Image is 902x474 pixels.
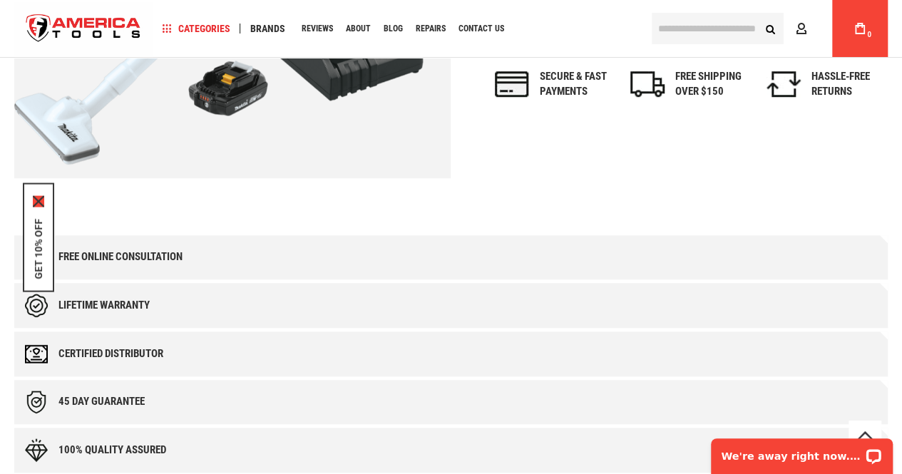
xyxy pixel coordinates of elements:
[384,24,403,33] span: Blog
[377,19,409,38] a: Blog
[295,19,339,38] a: Reviews
[702,429,902,474] iframe: LiveChat chat widget
[346,24,371,33] span: About
[250,24,285,34] span: Brands
[14,2,153,56] img: America Tools
[33,218,44,279] button: GET 10% OFF
[14,2,153,56] a: store logo
[244,19,292,38] a: Brands
[58,299,150,311] div: Lifetime warranty
[162,24,230,34] span: Categories
[58,396,145,408] div: 45 day Guarantee
[155,19,237,38] a: Categories
[58,444,166,456] div: 100% quality assured
[416,24,446,33] span: Repairs
[811,69,888,100] div: HASSLE-FREE RETURNS
[458,24,504,33] span: Contact Us
[630,71,665,97] img: shipping
[767,71,801,97] img: returns
[33,195,44,207] button: Close
[675,69,752,100] div: FREE SHIPPING OVER $150
[409,19,452,38] a: Repairs
[867,31,871,38] span: 0
[58,348,163,360] div: Certified Distributor
[757,15,784,42] button: Search
[495,71,529,97] img: payments
[33,195,44,207] svg: close icon
[302,24,333,33] span: Reviews
[452,19,511,38] a: Contact Us
[339,19,377,38] a: About
[540,69,616,100] div: Secure & fast payments
[58,251,183,263] div: Free online consultation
